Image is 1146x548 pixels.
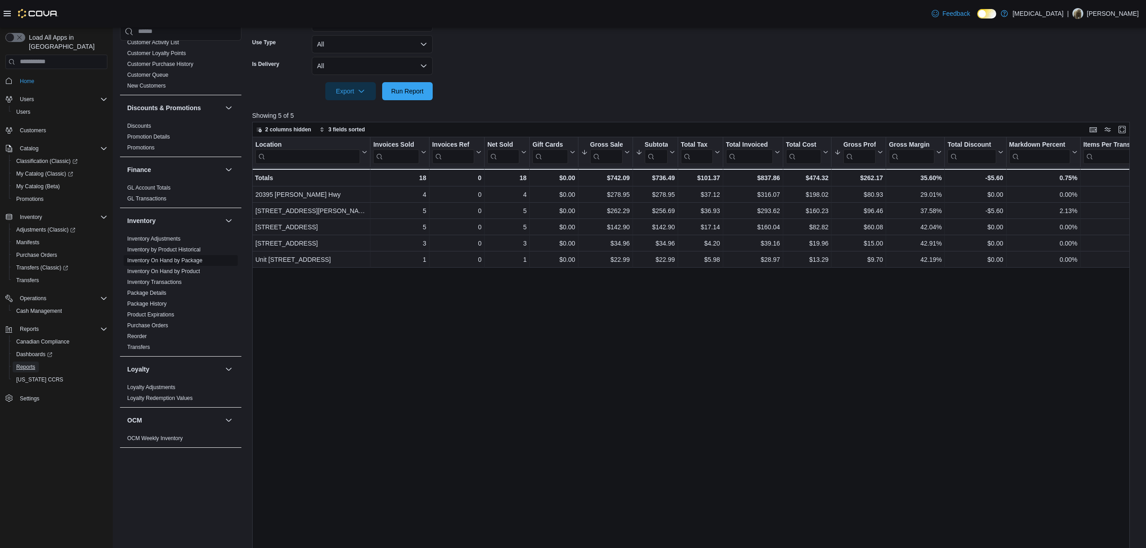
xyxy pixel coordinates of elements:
[1009,140,1070,163] div: Markdown Percent
[16,143,42,154] button: Catalog
[127,290,166,296] a: Package Details
[16,158,78,165] span: Classification (Classic)
[681,222,720,232] div: $17.14
[1067,8,1069,19] p: |
[127,195,166,202] span: GL Transactions
[13,168,77,179] a: My Catalog (Classic)
[947,140,996,163] div: Total Discount
[252,39,276,46] label: Use Type
[532,140,568,149] div: Gift Cards
[16,393,43,404] a: Settings
[16,125,50,136] a: Customers
[889,189,942,200] div: 29.01%
[312,57,433,75] button: All
[391,87,424,96] span: Run Report
[889,140,934,149] div: Gross Margin
[373,222,426,232] div: 5
[325,82,376,100] button: Export
[834,189,883,200] div: $80.93
[9,193,111,205] button: Promotions
[252,60,279,68] label: Is Delivery
[786,140,821,163] div: Total Cost
[532,140,575,163] button: Gift Cards
[13,262,107,273] span: Transfers (Classic)
[127,82,166,89] span: New Customers
[487,172,527,183] div: 18
[590,140,623,149] div: Gross Sales
[16,307,62,315] span: Cash Management
[9,106,111,118] button: Users
[120,182,241,208] div: Finance
[432,238,481,249] div: 0
[13,168,107,179] span: My Catalog (Classic)
[786,238,828,249] div: $19.96
[581,189,630,200] div: $278.95
[1009,189,1077,200] div: 0.00%
[9,223,111,236] a: Adjustments (Classic)
[2,142,111,155] button: Catalog
[127,333,147,339] a: Reorder
[16,392,107,404] span: Settings
[13,250,61,260] a: Purchase Orders
[726,172,780,183] div: $837.86
[834,205,883,216] div: $96.46
[373,238,426,249] div: 3
[255,172,367,183] div: Totals
[16,75,107,87] span: Home
[9,236,111,249] button: Manifests
[786,222,828,232] div: $82.82
[977,9,996,19] input: Dark Mode
[16,170,73,177] span: My Catalog (Classic)
[20,145,38,152] span: Catalog
[13,250,107,260] span: Purchase Orders
[928,5,974,23] a: Feedback
[681,140,713,149] div: Total Tax
[2,391,111,404] button: Settings
[432,254,481,265] div: 0
[13,181,64,192] a: My Catalog (Beta)
[16,76,38,87] a: Home
[432,189,481,200] div: 0
[636,205,675,216] div: $256.69
[127,60,194,68] span: Customer Purchase History
[581,140,630,163] button: Gross Sales
[636,189,675,200] div: $278.95
[487,140,519,149] div: Net Sold
[13,349,107,360] span: Dashboards
[947,140,1003,163] button: Total Discount
[532,254,575,265] div: $0.00
[13,306,65,316] a: Cash Management
[432,140,481,163] button: Invoices Ref
[16,324,107,334] span: Reports
[1009,140,1077,163] button: Markdown Percent
[645,140,668,163] div: Subtotal
[13,107,34,117] a: Users
[127,416,142,425] h3: OCM
[943,9,970,18] span: Feedback
[947,222,1003,232] div: $0.00
[2,74,111,88] button: Home
[328,126,365,133] span: 3 fields sorted
[127,268,200,274] a: Inventory On Hand by Product
[16,183,60,190] span: My Catalog (Beta)
[834,172,883,183] div: $262.17
[127,416,222,425] button: OCM
[127,246,201,253] span: Inventory by Product Historical
[947,238,1003,249] div: $0.00
[127,71,168,79] span: Customer Queue
[127,236,180,242] a: Inventory Adjustments
[834,140,883,163] button: Gross Profit
[432,205,481,216] div: 0
[373,172,426,183] div: 18
[16,212,46,223] button: Inventory
[889,238,942,249] div: 42.91%
[16,212,107,223] span: Inventory
[127,395,193,401] a: Loyalty Redemption Values
[120,121,241,157] div: Discounts & Promotions
[127,344,150,350] a: Transfers
[127,123,151,129] a: Discounts
[127,185,171,191] a: GL Account Totals
[255,205,367,216] div: [STREET_ADDRESS][PERSON_NAME]
[9,361,111,373] button: Reports
[223,364,234,375] button: Loyalty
